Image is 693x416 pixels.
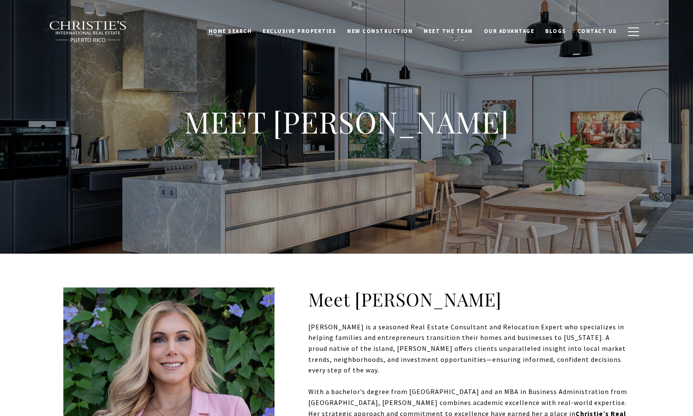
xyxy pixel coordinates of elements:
[545,27,566,35] span: Blogs
[203,23,258,39] a: Home Search
[540,23,572,39] a: Blogs
[484,27,535,35] span: Our Advantage
[263,27,336,35] span: Exclusive Properties
[347,27,413,35] span: New Construction
[418,23,478,39] a: Meet the Team
[342,23,418,39] a: New Construction
[478,23,540,39] a: Our Advantage
[49,21,128,43] img: Christie's International Real Estate black text logo
[63,287,630,311] h2: Meet [PERSON_NAME]
[257,23,342,39] a: Exclusive Properties
[577,27,617,35] span: Contact Us
[63,322,630,376] p: [PERSON_NAME] is a seasoned Real Estate Consultant and Relocation Expert who specializes in helpi...
[178,103,516,140] h1: MEET [PERSON_NAME]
